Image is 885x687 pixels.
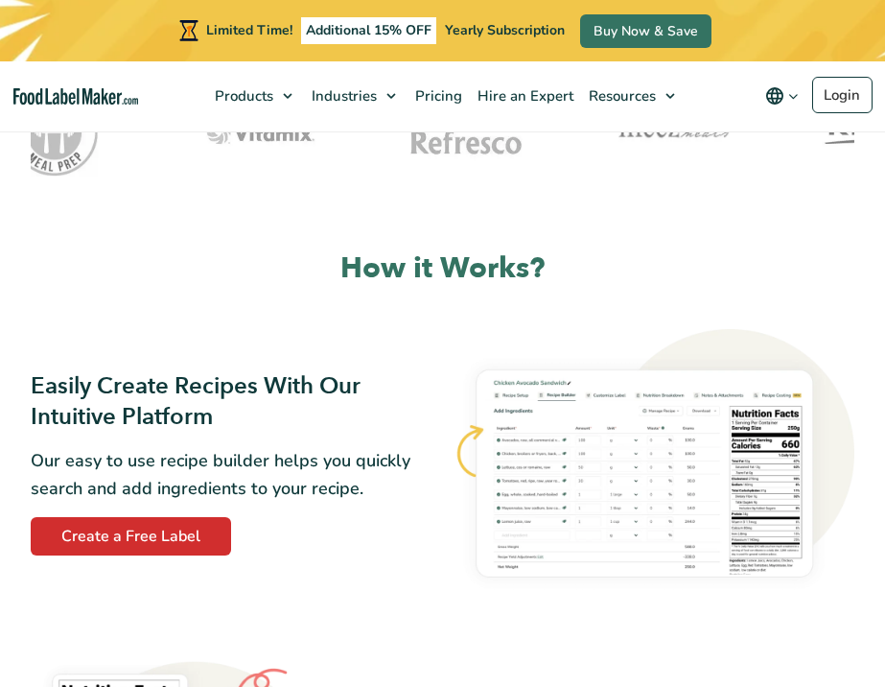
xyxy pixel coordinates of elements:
a: Industries [302,61,406,130]
a: Resources [579,61,685,130]
a: Login [812,77,873,113]
h2: How it Works? [31,249,854,287]
a: Buy Now & Save [580,14,711,48]
span: Hire an Expert [472,86,575,106]
p: Our easy to use recipe builder helps you quickly search and add ingredients to your recipe. [31,447,431,503]
h3: Easily Create Recipes With Our Intuitive Platform [31,371,431,431]
a: Products [205,61,302,130]
span: Additional 15% OFF [301,17,436,44]
span: Industries [306,86,379,106]
a: Hire an Expert [468,61,579,130]
span: Pricing [409,86,464,106]
span: Products [209,86,275,106]
a: Create a Free Label [31,517,231,556]
span: Resources [583,86,658,106]
button: Change language [752,77,812,115]
a: Food Label Maker homepage [13,88,138,105]
span: Yearly Subscription [445,21,565,39]
span: Limited Time! [206,21,292,39]
a: Pricing [406,61,468,130]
